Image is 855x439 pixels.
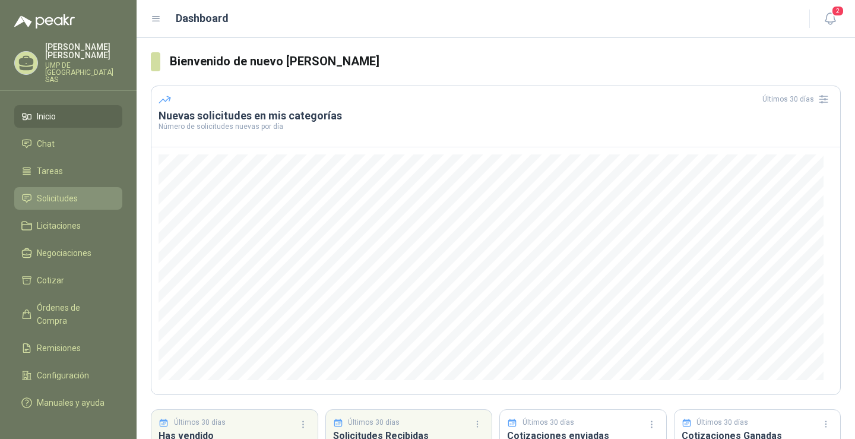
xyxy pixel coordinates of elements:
[14,160,122,182] a: Tareas
[45,43,122,59] p: [PERSON_NAME] [PERSON_NAME]
[819,8,841,30] button: 2
[14,269,122,292] a: Cotizar
[14,296,122,332] a: Órdenes de Compra
[45,62,122,83] p: UMP DE [GEOGRAPHIC_DATA] SAS
[37,274,64,287] span: Cotizar
[37,110,56,123] span: Inicio
[522,417,574,428] p: Últimos 30 días
[37,192,78,205] span: Solicitudes
[14,187,122,210] a: Solicitudes
[14,242,122,264] a: Negociaciones
[14,364,122,387] a: Configuración
[37,342,81,355] span: Remisiones
[696,417,748,428] p: Últimos 30 días
[14,391,122,414] a: Manuales y ayuda
[159,123,833,130] p: Número de solicitudes nuevas por día
[14,337,122,359] a: Remisiones
[14,14,75,29] img: Logo peakr
[14,105,122,128] a: Inicio
[159,109,833,123] h3: Nuevas solicitudes en mis categorías
[37,396,104,409] span: Manuales y ayuda
[14,214,122,237] a: Licitaciones
[831,5,844,17] span: 2
[170,52,841,71] h3: Bienvenido de nuevo [PERSON_NAME]
[37,301,111,327] span: Órdenes de Compra
[37,247,91,260] span: Negociaciones
[176,10,229,27] h1: Dashboard
[37,137,55,150] span: Chat
[14,132,122,155] a: Chat
[37,369,89,382] span: Configuración
[762,90,833,109] div: Últimos 30 días
[37,219,81,232] span: Licitaciones
[37,165,63,178] span: Tareas
[174,417,226,428] p: Últimos 30 días
[348,417,400,428] p: Últimos 30 días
